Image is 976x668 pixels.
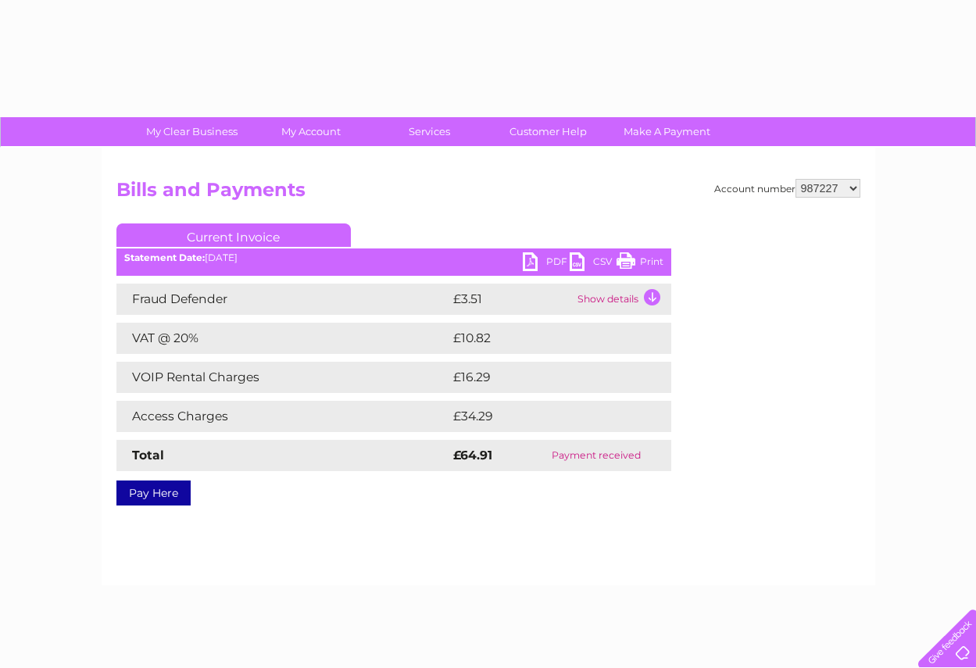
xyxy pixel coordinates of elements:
strong: Total [132,448,164,463]
a: Print [617,252,663,275]
td: VAT @ 20% [116,323,449,354]
a: My Clear Business [127,117,256,146]
b: Statement Date: [124,252,205,263]
a: CSV [570,252,617,275]
td: Fraud Defender [116,284,449,315]
td: Show details [574,284,671,315]
td: Payment received [521,440,670,471]
a: Current Invoice [116,223,351,247]
a: Services [365,117,494,146]
div: Account number [714,179,860,198]
td: £16.29 [449,362,638,393]
strong: £64.91 [453,448,492,463]
a: Pay Here [116,480,191,505]
div: [DATE] [116,252,671,263]
a: Customer Help [484,117,613,146]
a: My Account [246,117,375,146]
td: £3.51 [449,284,574,315]
a: PDF [523,252,570,275]
td: VOIP Rental Charges [116,362,449,393]
h2: Bills and Payments [116,179,860,209]
td: £34.29 [449,401,640,432]
a: Make A Payment [602,117,731,146]
td: Access Charges [116,401,449,432]
td: £10.82 [449,323,638,354]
